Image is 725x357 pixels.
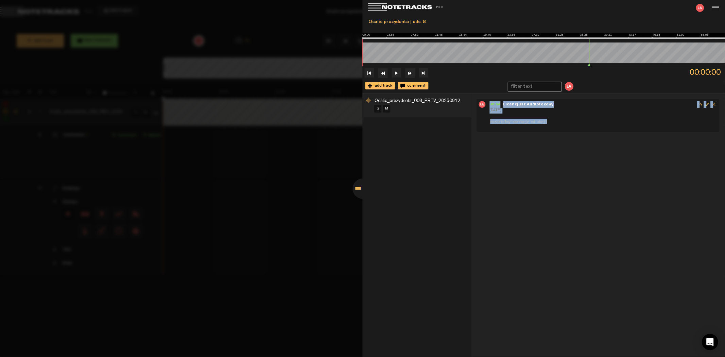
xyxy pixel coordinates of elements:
span: Edit comment [704,101,711,108]
img: letters [479,101,485,108]
span: 00:00:00 [690,66,725,79]
div: Ocalić prezydenta | odc. 8 [365,16,723,28]
span: Reply to comment [697,101,704,108]
span: [DATE] [489,108,501,113]
img: logo_white.svg [368,3,450,11]
input: filter text [508,82,555,91]
li: {{ collab.name_first }} {{ collab.name_last }} [564,81,574,91]
div: add track [365,82,395,89]
span: Delete comment [711,101,718,108]
span: add track [373,84,393,88]
a: M [383,105,391,113]
img: letters [696,4,704,12]
a: S [374,105,382,113]
span: Licencjusz Audiotekowy [503,103,554,107]
span: rozdzielmy narrację od akcji [489,119,548,124]
div: comment [398,82,429,89]
span: Ocalic_prezydenta_008_PREV_20250912 [375,99,461,103]
div: Open Intercom Messenger [702,334,718,350]
span: comment [405,84,426,88]
span: 36:54 [489,103,503,107]
img: letters [564,81,574,91]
